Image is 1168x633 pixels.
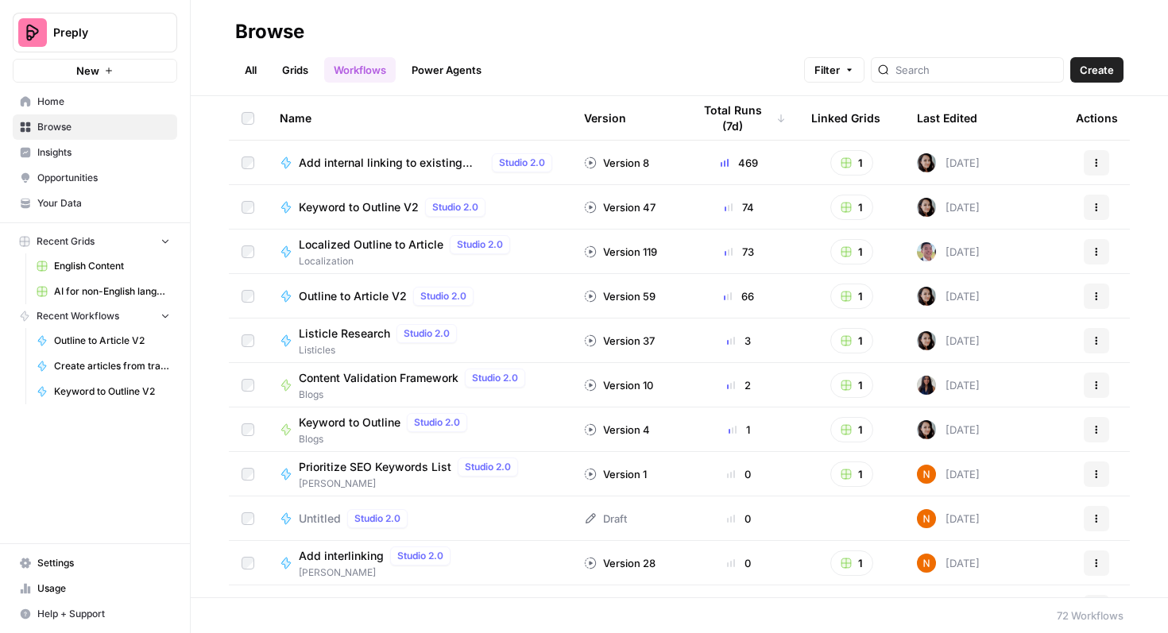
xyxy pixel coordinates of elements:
span: Outline to Article V2 [299,288,407,304]
div: [DATE] [917,465,980,484]
span: Keyword to Outline [299,415,400,430]
span: Blogs [299,432,474,446]
div: [DATE] [917,420,980,439]
a: Keyword to Outline V2Studio 2.0 [280,198,559,217]
div: [DATE] [917,242,980,261]
span: [PERSON_NAME] [299,477,524,491]
div: [DATE] [917,287,980,306]
span: Prioritize SEO Keywords List [299,459,451,475]
span: Blogs [299,388,532,402]
span: Untitled [299,511,341,527]
img: c37vr20y5fudypip844bb0rvyfb7 [917,554,936,573]
span: New [76,63,99,79]
button: New [13,59,177,83]
div: 2 [692,377,786,393]
button: Recent Workflows [13,304,177,328]
span: Help + Support [37,607,170,621]
span: Opportunities [37,171,170,185]
a: Keyword to Outline V2 [29,379,177,404]
div: Version 10 [584,377,653,393]
span: Localized Outline to Article [299,237,443,253]
a: Home [13,89,177,114]
span: Studio 2.0 [420,289,466,303]
img: c37vr20y5fudypip844bb0rvyfb7 [917,509,936,528]
button: 1 [830,417,873,442]
div: Version [584,96,626,140]
div: 469 [692,155,786,171]
span: Recent Workflows [37,309,119,323]
div: 66 [692,288,786,304]
button: Recent Grids [13,230,177,253]
div: 74 [692,199,786,215]
div: Version 47 [584,199,656,215]
button: Create [1070,57,1124,83]
span: Studio 2.0 [354,511,400,526]
span: AI for non-English languages [54,284,170,299]
div: Last Edited [917,96,977,140]
span: Recent Grids [37,234,95,249]
span: Studio 2.0 [432,200,478,214]
div: 3 [692,333,786,349]
span: Keyword to Outline V2 [299,199,419,215]
a: Add interlinkingStudio 2.0[PERSON_NAME] [280,546,559,580]
div: Version 37 [584,333,655,349]
button: 1 [830,328,873,353]
a: Settings [13,550,177,576]
a: AI for non-English languages [29,279,177,304]
button: 1 [830,550,873,576]
a: Listicle ResearchStudio 2.0Listicles [280,324,559,357]
a: Power Agents [402,57,491,83]
div: Name [280,96,559,140]
a: Prioritize SEO Keywords ListStudio 2.0[PERSON_NAME] [280,457,559,491]
a: Your Data [13,191,177,216]
a: Add internal linking to existing articlesStudio 2.0 [280,153,559,172]
a: Usage [13,576,177,601]
img: 0od0somutai3rosqwdkhgswflu93 [917,287,936,306]
button: Filter [804,57,864,83]
img: Preply Logo [18,18,47,47]
span: Your Data [37,196,170,210]
span: Listicles [299,343,463,357]
span: Studio 2.0 [499,156,545,170]
div: Version 8 [584,155,649,171]
span: Outline to Article V2 [54,334,170,348]
a: UntitledStudio 2.0 [280,509,559,528]
div: Draft [584,511,627,527]
button: 1 [830,195,873,220]
span: Keyword to Outline V2 [54,384,170,399]
span: Studio 2.0 [414,415,460,430]
button: 1 [830,461,873,487]
span: Browse [37,120,170,134]
div: 0 [692,466,786,482]
span: Create articles from transcript [54,359,170,373]
span: Insights [37,145,170,160]
button: 1 [830,150,873,176]
div: Version 59 [584,288,656,304]
a: Outline to Article V2 [29,328,177,353]
div: 0 [692,555,786,571]
img: 0od0somutai3rosqwdkhgswflu93 [917,420,936,439]
button: Help + Support [13,601,177,627]
a: Workflows [324,57,396,83]
div: Version 28 [584,555,656,571]
div: [DATE] [917,331,980,350]
span: Studio 2.0 [457,237,503,252]
button: 1 [830,284,873,309]
div: Browse [235,19,304,44]
a: Create articles from transcript [29,353,177,379]
div: Version 119 [584,244,657,260]
button: 1 [830,239,873,264]
span: Localization [299,254,516,268]
img: c37vr20y5fudypip844bb0rvyfb7 [917,465,936,484]
span: Create [1080,62,1114,78]
div: 73 [692,244,786,260]
a: English Content [29,253,177,279]
span: Filter [814,62,840,78]
img: rox323kbkgutb4wcij4krxobkpon [917,376,936,395]
a: Outline to Article V2Studio 2.0 [280,287,559,306]
a: All [235,57,266,83]
img: 99f2gcj60tl1tjps57nny4cf0tt1 [917,242,936,261]
a: Localized Outline to ArticleStudio 2.0Localization [280,235,559,268]
div: [DATE] [917,376,980,395]
div: Version 4 [584,422,650,438]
